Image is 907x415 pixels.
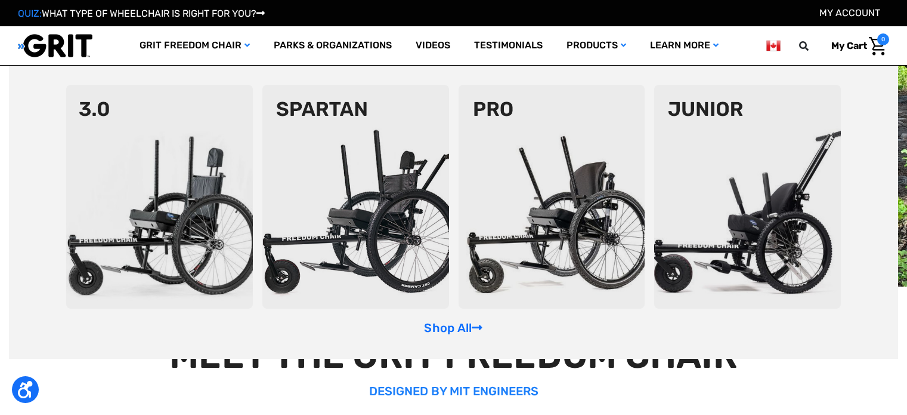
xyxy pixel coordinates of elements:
img: junior-chair.png [654,85,841,309]
a: Products [555,26,638,65]
img: Cart [869,37,886,56]
a: Learn More [638,26,730,65]
img: spartan2.png [262,85,449,309]
iframe: Tidio Chat [744,338,902,394]
a: GRIT Freedom Chair [128,26,262,65]
span: QUIZ: [18,8,42,19]
a: Account [819,7,880,19]
span: 0 [877,33,889,45]
a: Cart with 0 items [822,33,889,59]
a: Videos [404,26,462,65]
img: ca.png [766,38,781,53]
img: pro-chair.png [459,85,645,309]
p: DESIGNED BY MIT ENGINEERS [23,382,884,400]
a: Shop All [424,321,482,335]
a: Testimonials [462,26,555,65]
a: QUIZ:WHAT TYPE OF WHEELCHAIR IS RIGHT FOR YOU? [18,8,265,19]
img: GRIT All-Terrain Wheelchair and Mobility Equipment [18,33,92,58]
img: 3point0.png [66,85,253,309]
input: Search [804,33,822,59]
span: My Cart [831,40,867,51]
a: Parks & Organizations [262,26,404,65]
